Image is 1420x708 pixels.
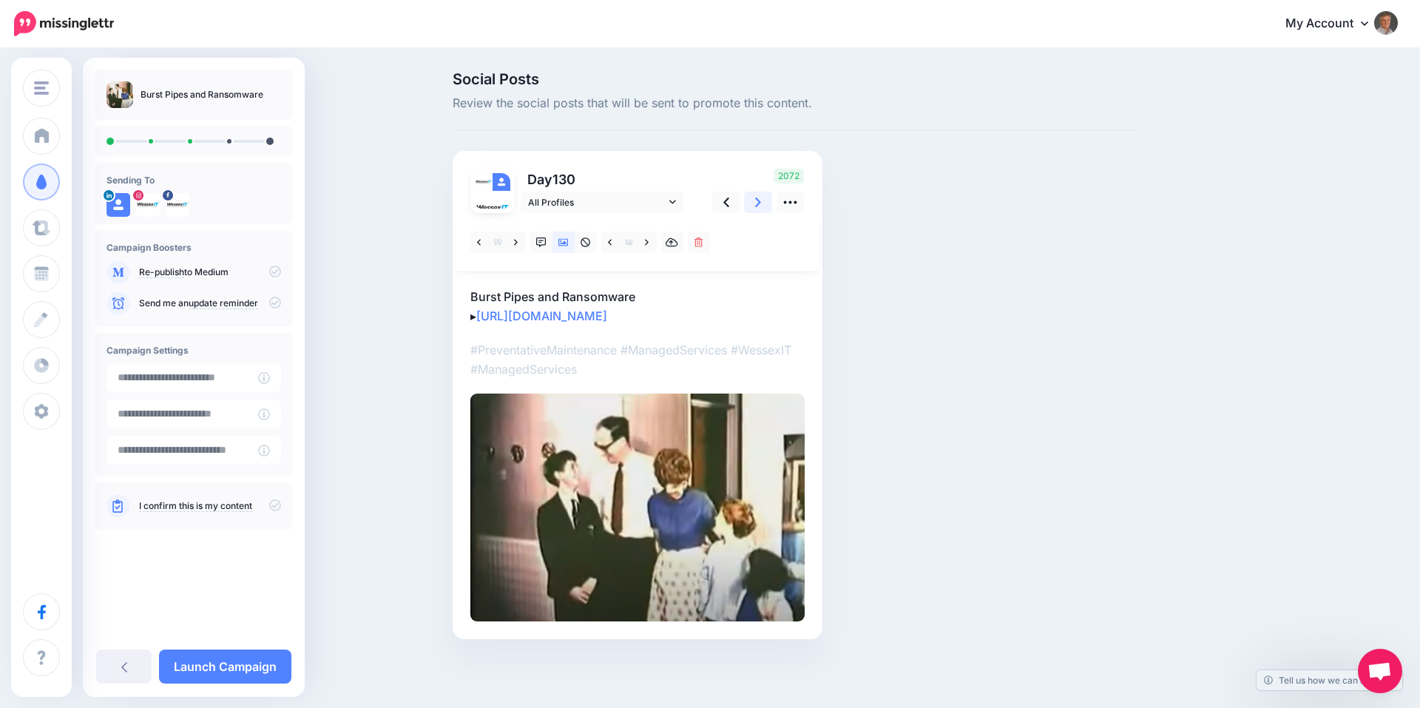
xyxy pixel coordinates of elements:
[189,297,258,309] a: update reminder
[475,191,510,226] img: 327928650_673138581274106_3875633941848458916_n-bsa154355.jpg
[552,172,575,187] span: 130
[34,81,49,95] img: menu.png
[521,169,686,190] p: Day
[521,192,683,213] a: All Profiles
[1271,6,1398,42] a: My Account
[475,173,493,191] img: 298904122_491295303008062_5151176161762072367_n-bsa154353.jpg
[139,297,281,310] p: Send me an
[476,309,607,323] a: [URL][DOMAIN_NAME]
[470,340,805,379] p: #PreventativeMaintenance #ManagedServices #WessexIT #ManagedServices
[136,193,160,217] img: 327928650_673138581274106_3875633941848458916_n-bsa154355.jpg
[14,11,114,36] img: Missinglettr
[453,72,1139,87] span: Social Posts
[106,345,281,356] h4: Campaign Settings
[1358,649,1402,693] a: Open chat
[106,175,281,186] h4: Sending To
[774,169,804,183] span: 2072
[470,287,805,326] p: Burst Pipes and Ransomware ▸
[528,195,666,210] span: All Profiles
[106,81,133,108] img: 17a0401984a13588dd885acc12de3fec_thumb.jpg
[1257,670,1402,690] a: Tell us how we can improve
[470,394,805,621] img: 17a0401984a13588dd885acc12de3fec.jpg
[139,500,252,512] a: I confirm this is my content
[453,94,1139,113] span: Review the social posts that will be sent to promote this content.
[493,173,510,191] img: user_default_image.png
[106,242,281,253] h4: Campaign Boosters
[166,193,189,217] img: 298904122_491295303008062_5151176161762072367_n-bsa154353.jpg
[141,87,263,102] p: Burst Pipes and Ransomware
[106,193,130,217] img: user_default_image.png
[139,266,184,278] a: Re-publish
[139,266,281,279] p: to Medium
